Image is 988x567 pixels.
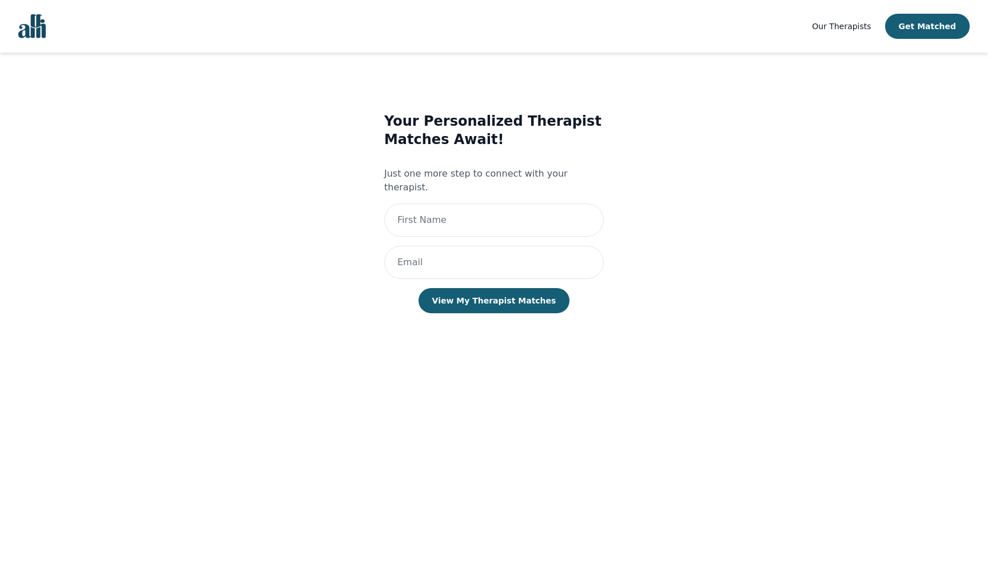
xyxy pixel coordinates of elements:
span: Our Therapists [812,22,871,31]
button: View My Therapist Matches [419,288,570,313]
a: Our Therapists [812,19,871,33]
h3: Your Personalized Therapist Matches Await! [384,112,604,149]
input: Email [384,246,604,279]
img: alli logo [18,14,46,38]
button: Get Matched [885,14,970,39]
p: Just one more step to connect with your therapist. [384,167,604,194]
input: First Name [384,203,604,237]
